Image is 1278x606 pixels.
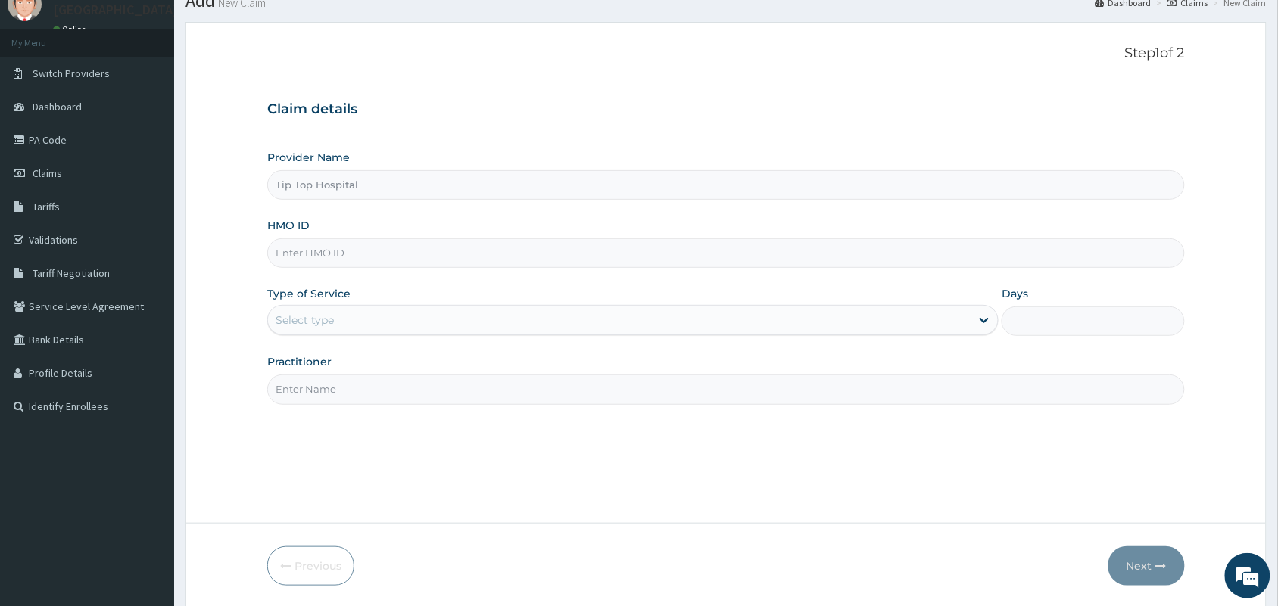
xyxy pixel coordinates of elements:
[33,266,110,280] span: Tariff Negotiation
[267,354,332,369] label: Practitioner
[53,24,89,35] a: Online
[33,166,62,180] span: Claims
[33,100,82,113] span: Dashboard
[33,67,110,80] span: Switch Providers
[53,3,178,17] p: [GEOGRAPHIC_DATA]
[33,200,60,213] span: Tariffs
[267,218,310,233] label: HMO ID
[267,374,1185,404] input: Enter Name
[267,286,351,301] label: Type of Service
[267,238,1185,268] input: Enter HMO ID
[267,150,350,165] label: Provider Name
[1108,546,1185,586] button: Next
[28,76,61,113] img: d_794563401_company_1708531726252_794563401
[276,312,334,328] div: Select type
[1002,286,1028,301] label: Days
[267,101,1185,118] h3: Claim details
[248,8,285,44] div: Minimize live chat window
[79,85,254,104] div: Chat with us now
[267,45,1185,62] p: Step 1 of 2
[267,546,354,586] button: Previous
[88,191,209,343] span: We're online!
[8,413,288,466] textarea: Type your message and hit 'Enter'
